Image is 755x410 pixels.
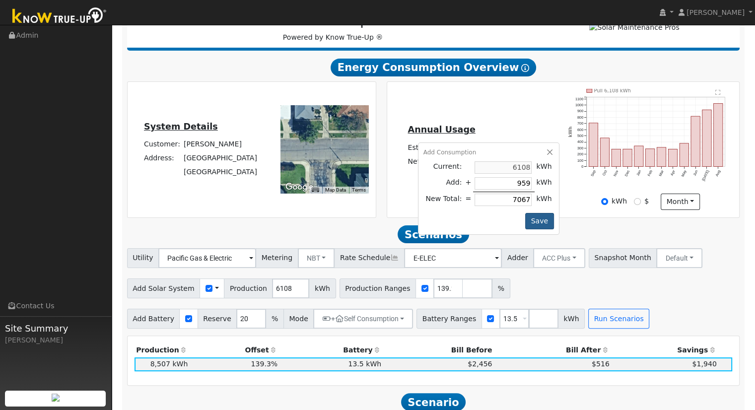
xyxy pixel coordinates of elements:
[658,169,665,177] text: Mar
[135,357,190,371] td: 8,507 kWh
[398,225,469,243] span: Scenarios
[577,139,583,144] text: 400
[577,115,583,120] text: 800
[575,103,583,107] text: 1000
[525,213,554,230] button: Save
[714,103,723,166] rect: onclick=""
[677,346,708,354] span: Savings
[575,97,583,101] text: 1100
[577,121,583,126] text: 700
[190,343,279,357] th: Offset
[279,343,383,357] th: Battery
[283,181,316,194] img: Google
[568,127,573,137] text: kWh
[406,155,473,169] td: Net Consumption:
[127,278,201,298] span: Add Solar System
[352,187,366,193] a: Terms (opens in new tab)
[624,169,631,177] text: Dec
[558,309,585,329] span: kWh
[408,125,475,135] u: Annual Usage
[144,122,218,132] u: System Details
[334,248,405,268] span: Rate Schedule
[668,149,677,166] rect: onclick=""
[283,181,316,194] a: Open this area in Google Maps (opens a new window)
[670,169,676,177] text: Apr
[404,248,502,268] input: Select a Rate Schedule
[142,137,182,151] td: Customer:
[581,164,583,169] text: 0
[701,169,710,182] text: [DATE]
[309,278,336,298] span: kWh
[644,196,649,206] label: $
[647,169,653,177] text: Feb
[283,309,314,329] span: Mode
[592,360,610,368] span: $516
[182,165,259,179] td: [GEOGRAPHIC_DATA]
[692,169,698,177] text: Jun
[533,248,585,268] button: ACC Plus
[612,196,627,206] label: kWh
[623,149,632,166] rect: onclick=""
[313,309,413,329] button: +Self Consumption
[406,140,473,155] td: Estimated Bill:
[383,343,494,357] th: Bill Before
[464,192,473,208] td: =
[5,335,106,345] div: [PERSON_NAME]
[681,169,687,178] text: May
[468,360,492,368] span: $2,456
[661,194,700,210] button: month
[589,123,598,167] rect: onclick=""
[182,137,259,151] td: [PERSON_NAME]
[423,148,554,157] div: Add Consumption
[127,309,180,329] span: Add Battery
[266,309,283,329] span: %
[224,278,273,298] span: Production
[577,146,583,150] text: 300
[634,146,643,167] rect: onclick=""
[577,128,583,132] text: 600
[135,343,190,357] th: Production
[52,394,60,402] img: retrieve
[132,12,534,43] div: Powered by Know True-Up ®
[325,187,346,194] button: Map Data
[251,360,277,368] span: 139.3%
[535,159,554,175] td: kWh
[589,22,679,33] img: Solar Maintenance Pros
[494,343,611,357] th: Bill After
[691,116,700,166] rect: onclick=""
[182,151,259,165] td: [GEOGRAPHIC_DATA]
[492,278,510,298] span: %
[601,198,608,205] input: kWh
[256,248,298,268] span: Metering
[577,109,583,113] text: 900
[577,158,583,162] text: 100
[702,110,711,166] rect: onclick=""
[602,169,608,176] text: Oct
[680,143,688,167] rect: onclick=""
[535,192,554,208] td: kWh
[7,5,112,28] img: Know True-Up
[423,192,464,208] td: New Total:
[594,88,631,93] text: Pull 6,108 kWh
[577,134,583,138] text: 500
[692,360,716,368] span: $1,940
[279,357,383,371] td: 13.5 kWh
[331,59,536,76] span: Energy Consumption Overview
[634,198,641,205] input: $
[501,248,534,268] span: Adder
[340,278,416,298] span: Production Ranges
[423,175,464,192] td: Add:
[715,169,722,177] text: Aug
[612,149,620,167] rect: onclick=""
[142,151,182,165] td: Address:
[5,322,106,335] span: Site Summary
[521,64,529,72] i: Show Help
[423,159,464,175] td: Current:
[298,248,335,268] button: NBT
[656,248,702,268] button: Default
[158,248,256,268] input: Select a Utility
[715,89,721,95] text: 
[588,309,649,329] button: Run Scenarios
[686,8,745,16] span: [PERSON_NAME]
[646,149,655,167] rect: onclick=""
